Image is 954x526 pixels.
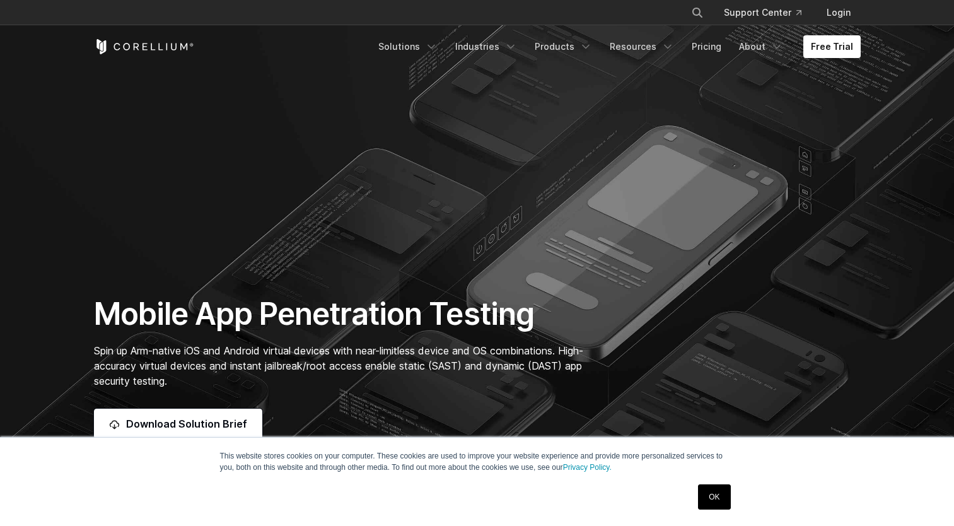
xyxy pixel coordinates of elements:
span: Download Solution Brief [126,416,247,431]
div: Navigation Menu [676,1,861,24]
a: Free Trial [803,35,861,58]
a: Products [527,35,600,58]
span: Spin up Arm-native iOS and Android virtual devices with near-limitless device and OS combinations... [94,344,583,387]
a: Pricing [684,35,729,58]
a: OK [698,484,730,510]
p: This website stores cookies on your computer. These cookies are used to improve your website expe... [220,450,735,473]
div: Navigation Menu [371,35,861,58]
a: Privacy Policy. [563,463,612,472]
a: Solutions [371,35,445,58]
h1: Mobile App Penetration Testing [94,295,596,333]
a: Corellium Home [94,39,194,54]
button: Search [686,1,709,24]
a: Download Solution Brief [94,409,262,439]
a: Login [817,1,861,24]
a: Resources [602,35,682,58]
a: Industries [448,35,525,58]
a: About [731,35,791,58]
a: Support Center [714,1,811,24]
